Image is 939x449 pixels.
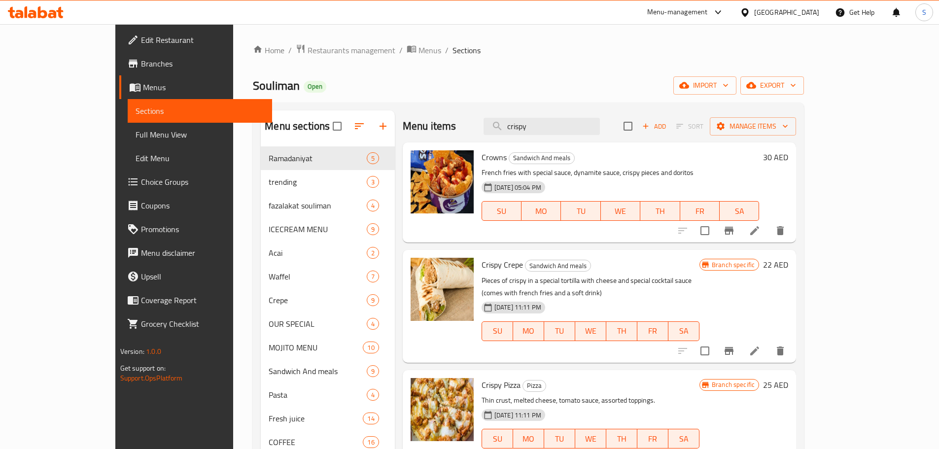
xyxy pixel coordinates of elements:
span: 3 [367,177,379,187]
button: Add [638,119,670,134]
button: SU [482,321,513,341]
span: FR [684,204,716,218]
span: Restaurants management [308,44,395,56]
div: Ramadaniyat [269,152,366,164]
span: 16 [363,438,378,447]
button: SA [720,201,759,221]
span: Select section [618,116,638,137]
div: Waffel7 [261,265,394,288]
span: TH [610,324,633,338]
a: Sections [128,99,272,123]
button: export [740,76,804,95]
span: export [748,79,796,92]
button: Manage items [710,117,796,136]
span: ICECREAM MENU [269,223,366,235]
button: MO [513,429,544,449]
button: FR [637,429,668,449]
div: trending [269,176,366,188]
button: SU [482,429,513,449]
span: Branches [141,58,264,69]
div: MOJITO MENU10 [261,336,394,359]
div: OUR SPECIAL [269,318,366,330]
div: Acai [269,247,366,259]
span: Get support on: [120,362,166,375]
div: items [363,413,379,424]
div: OUR SPECIAL4 [261,312,394,336]
button: TU [561,201,600,221]
span: Full Menu View [136,129,264,140]
div: items [367,389,379,401]
span: SU [486,432,509,446]
span: Sandwich And meals [269,365,366,377]
li: / [445,44,449,56]
button: MO [513,321,544,341]
div: items [367,318,379,330]
span: Fresh juice [269,413,363,424]
a: Support.OpsPlatform [120,372,183,384]
button: WE [575,321,606,341]
span: 9 [367,367,379,376]
div: items [367,271,379,282]
div: [GEOGRAPHIC_DATA] [754,7,819,18]
span: COFFEE [269,436,363,448]
span: MO [517,324,540,338]
span: Sandwich And meals [525,260,591,272]
div: Waffel [269,271,366,282]
span: fazalakat souliman [269,200,366,211]
div: Crepe9 [261,288,394,312]
span: TU [565,204,596,218]
div: items [363,436,379,448]
a: Upsell [119,265,272,288]
div: items [367,176,379,188]
button: TH [640,201,680,221]
span: Add [641,121,667,132]
span: Choice Groups [141,176,264,188]
li: / [288,44,292,56]
span: 9 [367,225,379,234]
h6: 25 AED [763,378,788,392]
li: / [399,44,403,56]
button: FR [680,201,720,221]
span: Branch specific [708,260,759,270]
span: Select to update [695,220,715,241]
div: items [367,152,379,164]
span: Add item [638,119,670,134]
button: delete [768,219,792,242]
span: SA [672,324,696,338]
span: WE [579,324,602,338]
span: Coupons [141,200,264,211]
p: Thin crust, melted cheese, tomato sauce, assorted toppings. [482,394,699,407]
span: 7 [367,272,379,281]
span: Sections [452,44,481,56]
span: Souliman [253,74,300,97]
span: Pasta [269,389,366,401]
a: Edit Menu [128,146,272,170]
span: Select section first [670,119,710,134]
img: Crispy Pizza [411,378,474,441]
span: MOJITO MENU [269,342,363,353]
span: Crispy Crepe [482,257,523,272]
button: SA [668,321,699,341]
h6: 30 AED [763,150,788,164]
div: Pasta4 [261,383,394,407]
div: fazalakat souliman4 [261,194,394,217]
a: Choice Groups [119,170,272,194]
div: items [363,342,379,353]
div: Crepe [269,294,366,306]
img: Crowns [411,150,474,213]
div: Open [304,81,326,93]
span: 5 [367,154,379,163]
img: Crispy Crepe [411,258,474,321]
div: Sandwich And meals9 [261,359,394,383]
button: TH [606,429,637,449]
span: Crowns [482,150,507,165]
span: SU [486,324,509,338]
span: WE [605,204,636,218]
div: items [367,247,379,259]
button: delete [768,339,792,363]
